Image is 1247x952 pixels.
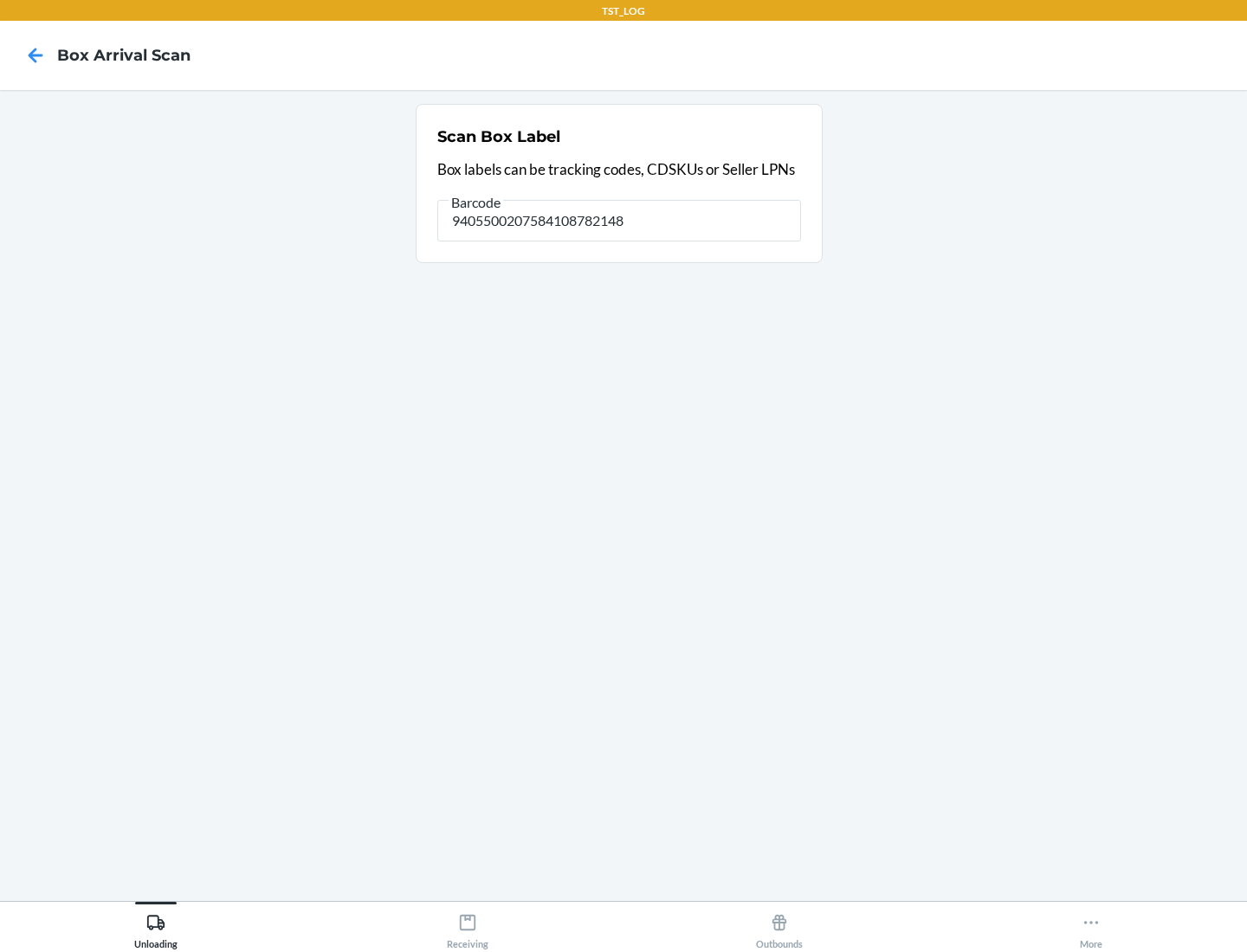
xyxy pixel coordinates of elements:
[437,125,560,148] h2: Scan Box Label
[623,902,935,949] button: Outbounds
[134,906,178,949] div: Unloading
[447,906,488,949] div: Receiving
[756,906,803,949] div: Outbounds
[935,902,1247,949] button: More
[1080,906,1102,949] div: More
[312,902,623,949] button: Receiving
[57,44,191,67] h4: Box Arrival Scan
[437,200,801,241] input: Barcode
[602,3,645,19] p: TST_LOG
[437,158,801,181] p: Box labels can be tracking codes, CDSKUs or Seller LPNs
[449,194,503,211] span: Barcode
